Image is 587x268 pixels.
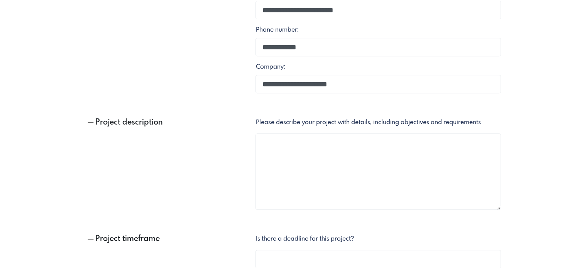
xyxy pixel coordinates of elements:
h5: Project timeframe [86,234,204,244]
p: Please describe your project with details, including objectives and requirements [255,118,501,127]
h5: Project description [86,118,204,127]
label: Company: [255,62,285,72]
p: Is there a deadline for this project? [255,234,501,244]
label: Phone number: [255,25,298,35]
